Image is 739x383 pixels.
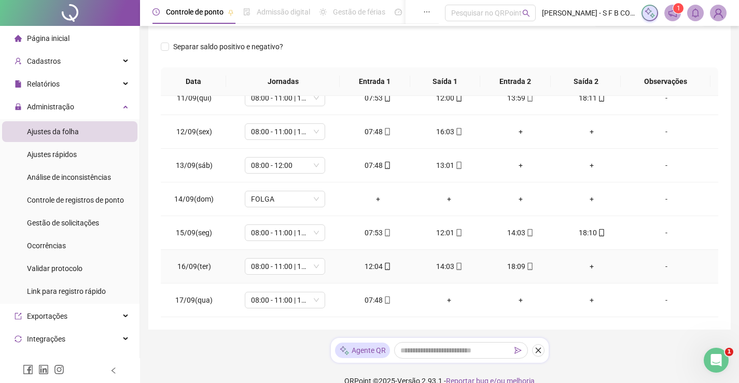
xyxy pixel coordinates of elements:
span: mobile [454,162,463,169]
div: 18:09 [493,261,548,272]
span: Exportações [27,312,67,320]
span: 1 [725,348,733,356]
span: Gestão de solicitações [27,219,99,227]
span: 14/09(dom) [174,195,214,203]
span: mobile [525,229,534,236]
span: sync [15,335,22,343]
div: 13:59 [493,92,548,104]
div: - [636,227,697,238]
div: 12:00 [422,92,477,104]
span: Link para registro rápido [27,287,106,295]
span: 13/09(sáb) [176,161,213,169]
div: 12:01 [422,227,477,238]
span: linkedin [38,364,49,375]
div: + [565,261,620,272]
span: 08:00 - 11:00 | 13:00 - 18:00 [251,225,319,240]
div: 12:04 [351,261,406,272]
div: - [636,126,697,137]
span: mobile [525,94,534,102]
span: mobile [597,94,605,102]
div: Agente QR [335,343,390,358]
div: - [636,294,697,306]
span: 12/09(sex) [176,127,212,136]
span: facebook [23,364,33,375]
span: clock-circle [152,8,160,16]
span: [PERSON_NAME] - S F B COMERCIO DE MOVEIS E ELETRO [542,7,635,19]
span: notification [668,8,677,18]
span: 08:00 - 11:00 | 13:00 - 18:00 [251,292,319,308]
span: 15/09(seg) [176,229,212,237]
div: + [565,126,620,137]
span: Ajustes rápidos [27,150,77,159]
span: mobile [525,263,534,270]
div: - [636,193,697,205]
span: Cadastros [27,57,61,65]
span: ellipsis [423,8,430,16]
span: mobile [383,296,391,304]
div: 18:11 [565,92,620,104]
span: mobile [454,94,463,102]
th: Saída 1 [410,67,481,96]
span: 11/09(qui) [177,94,212,102]
img: 82559 [710,5,726,21]
span: pushpin [228,9,234,16]
div: - [636,261,697,272]
span: 17/09(qua) [175,296,213,304]
div: + [422,294,477,306]
div: 07:53 [351,92,406,104]
th: Jornadas [226,67,339,96]
span: 08:00 - 12:00 [251,158,319,173]
div: - [636,160,697,171]
div: 14:03 [493,227,548,238]
span: Gestão de férias [333,8,385,16]
span: mobile [383,162,391,169]
span: file [15,80,22,88]
img: sparkle-icon.fc2bf0ac1784a2077858766a79e2daf3.svg [339,345,350,356]
div: 14:03 [422,261,477,272]
span: user-add [15,58,22,65]
span: close [535,347,542,354]
span: Integrações [27,335,65,343]
div: + [493,193,548,205]
span: 08:00 - 11:00 | 13:00 - 18:00 [251,124,319,139]
span: Página inicial [27,34,69,42]
img: sparkle-icon.fc2bf0ac1784a2077858766a79e2daf3.svg [644,7,656,19]
span: 08:00 - 11:00 | 13:00 - 18:00 [251,90,319,106]
div: + [351,193,406,205]
th: Observações [621,67,710,96]
div: 07:48 [351,294,406,306]
sup: 1 [673,3,684,13]
span: Agente de IA [27,358,67,366]
span: mobile [383,128,391,135]
span: Separar saldo positivo e negativo? [169,41,287,52]
span: mobile [383,94,391,102]
th: Entrada 1 [340,67,410,96]
th: Data [161,67,226,96]
span: export [15,313,22,320]
span: lock [15,103,22,110]
span: instagram [54,364,64,375]
div: + [565,294,620,306]
span: left [110,367,117,374]
span: dashboard [395,8,402,16]
div: 18:10 [565,227,620,238]
div: + [422,193,477,205]
span: Admissão digital [257,8,310,16]
span: send [514,347,522,354]
div: + [493,294,548,306]
span: mobile [383,229,391,236]
div: + [493,126,548,137]
span: home [15,35,22,42]
span: search [522,9,530,17]
span: Ocorrências [27,242,66,250]
div: + [493,160,548,171]
span: Administração [27,103,74,111]
span: mobile [454,128,463,135]
div: 07:48 [351,126,406,137]
span: mobile [383,263,391,270]
span: Análise de inconsistências [27,173,111,181]
th: Entrada 2 [480,67,551,96]
div: + [565,193,620,205]
span: sun [319,8,327,16]
div: 13:01 [422,160,477,171]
